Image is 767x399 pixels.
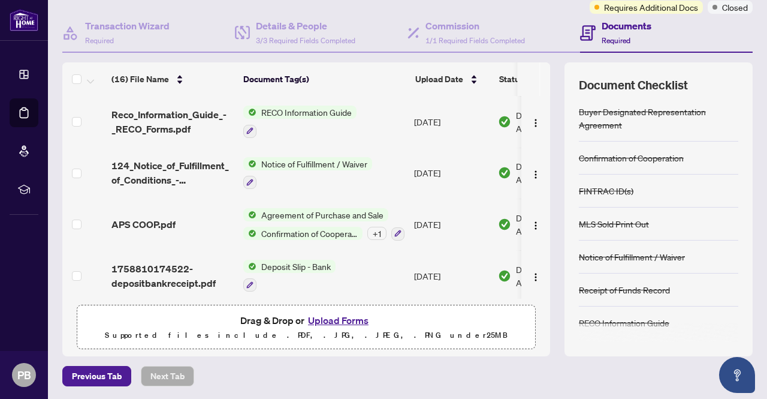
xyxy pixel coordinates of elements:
[409,148,493,199] td: [DATE]
[499,73,524,86] span: Status
[516,160,590,186] span: Document Approved
[84,328,528,343] p: Supported files include .PDF, .JPG, .JPEG, .PNG under 25 MB
[604,1,698,14] span: Requires Additional Docs
[531,170,540,179] img: Logo
[111,73,169,86] span: (16) File Name
[85,36,114,45] span: Required
[256,19,355,33] h4: Details & People
[722,1,748,14] span: Closed
[72,367,122,386] span: Previous Tab
[256,36,355,45] span: 3/3 Required Fields Completed
[111,262,234,290] span: 1758810174522-depositbankreceipt.pdf
[602,19,651,33] h4: Documents
[579,77,688,94] span: Document Checklist
[531,221,540,230] img: Logo
[256,227,363,240] span: Confirmation of Cooperation
[498,115,511,128] img: Document Status
[719,357,755,393] button: Open asap
[243,208,256,221] img: Status Icon
[516,211,590,238] span: Document Approved
[256,260,336,273] span: Deposit Slip - Bank
[243,106,256,119] img: Status Icon
[17,367,31,383] span: PB
[243,157,256,170] img: Status Icon
[516,263,590,289] span: Document Approved
[77,305,535,350] span: Drag & Drop orUpload FormsSupported files include .PDF, .JPG, .JPEG, .PNG under25MB
[243,260,336,292] button: Status IconDeposit Slip - Bank
[526,112,545,131] button: Logo
[409,250,493,302] td: [DATE]
[425,19,525,33] h4: Commission
[602,36,630,45] span: Required
[62,366,131,386] button: Previous Tab
[526,215,545,234] button: Logo
[526,163,545,182] button: Logo
[243,227,256,240] img: Status Icon
[579,316,669,329] div: RECO Information Guide
[243,106,357,138] button: Status IconRECO Information Guide
[409,96,493,148] td: [DATE]
[238,62,410,96] th: Document Tag(s)
[10,9,38,31] img: logo
[579,250,685,263] div: Notice of Fulfillment / Waiver
[494,62,596,96] th: Status
[531,118,540,128] img: Logo
[367,227,386,240] div: + 1
[107,62,238,96] th: (16) File Name
[410,62,494,96] th: Upload Date
[425,36,525,45] span: 1/1 Required Fields Completed
[243,208,404,241] button: Status IconAgreement of Purchase and SaleStatus IconConfirmation of Cooperation+1
[240,313,372,328] span: Drag & Drop or
[498,218,511,231] img: Document Status
[579,217,649,230] div: MLS Sold Print Out
[243,260,256,273] img: Status Icon
[516,109,590,135] span: Document Approved
[498,166,511,179] img: Document Status
[111,217,176,232] span: APS COOP.pdf
[579,151,684,164] div: Confirmation of Cooperation
[256,208,388,221] span: Agreement of Purchase and Sale
[111,158,234,187] span: 124_Notice_of_Fulfillment_of_Conditions_-_Agreement_of_Purchase_and_Sale__v1__-__OREA 1.pdf
[526,266,545,286] button: Logo
[409,199,493,250] td: [DATE]
[304,313,372,328] button: Upload Forms
[85,19,170,33] h4: Transaction Wizard
[579,105,738,131] div: Buyer Designated Representation Agreement
[579,283,670,296] div: Receipt of Funds Record
[579,184,633,197] div: FINTRAC ID(s)
[243,157,372,190] button: Status IconNotice of Fulfillment / Waiver
[415,73,463,86] span: Upload Date
[256,157,372,170] span: Notice of Fulfillment / Waiver
[531,272,540,282] img: Logo
[498,269,511,283] img: Document Status
[111,107,234,136] span: Reco_Information_Guide_-_RECO_Forms.pdf
[141,366,194,386] button: Next Tab
[256,106,357,119] span: RECO Information Guide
